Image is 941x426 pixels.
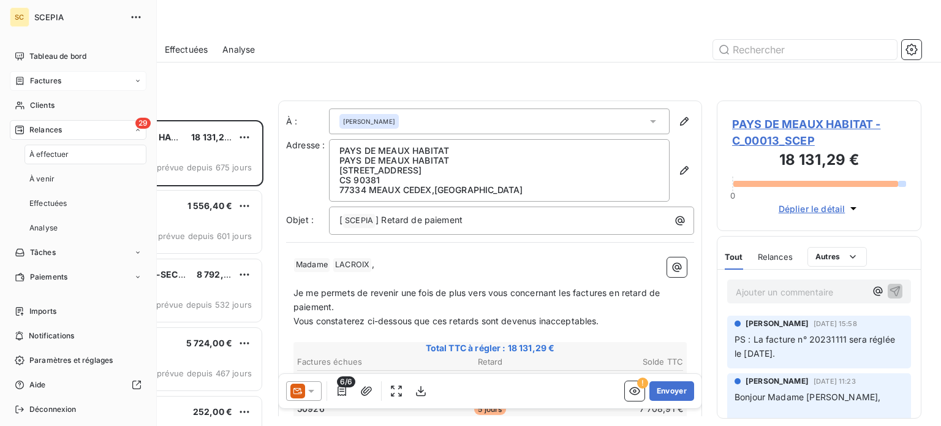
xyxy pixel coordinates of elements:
[713,40,897,59] input: Rechercher
[286,140,325,150] span: Adresse :
[814,378,856,385] span: [DATE] 11:23
[187,200,233,211] span: 1 556,40 €
[339,146,659,156] p: PAYS DE MEAUX HABITAT
[29,404,77,415] span: Déconnexion
[193,406,232,417] span: 252,00 €
[343,214,375,228] span: SCEPIA
[376,215,463,225] span: ] Retard de paiement
[30,100,55,111] span: Clients
[286,115,329,127] label: À :
[339,185,659,195] p: 77334 MEAUX CEDEX , [GEOGRAPHIC_DATA]
[286,215,314,225] span: Objet :
[197,269,243,280] span: 8 792,89 €
[222,44,255,56] span: Analyse
[293,316,599,326] span: Vous constaterez ci-dessous que ces retards sont devenus inacceptables.
[59,120,263,426] div: grid
[649,381,694,401] button: Envoyer
[30,272,67,283] span: Paiements
[29,198,67,209] span: Effectuées
[29,51,86,62] span: Tableau de bord
[186,338,233,348] span: 5 724,00 €
[372,259,374,269] span: ,
[343,117,395,126] span: [PERSON_NAME]
[297,356,425,368] th: Factures échues
[779,202,845,215] span: Déplier le détail
[29,173,55,184] span: À venir
[135,118,151,129] span: 29
[426,356,554,368] th: Retard
[30,247,56,258] span: Tâches
[29,379,46,390] span: Aide
[735,392,880,402] span: Bonjour Madame [PERSON_NAME],
[814,320,857,327] span: [DATE] 15:58
[156,300,252,310] span: prévue depuis 532 jours
[157,162,252,172] span: prévue depuis 675 jours
[10,7,29,27] div: SC
[29,306,56,317] span: Imports
[191,132,238,142] span: 18 131,29 €
[29,149,69,160] span: À effectuer
[339,175,659,185] p: CS 90381
[337,376,355,387] span: 6/6
[556,373,684,386] td: 5 088,00 €
[294,258,330,272] span: Madame
[29,330,74,341] span: Notifications
[10,375,146,395] a: Aide
[34,12,123,22] span: SCEPIA
[30,75,61,86] span: Factures
[29,223,58,234] span: Analyse
[730,191,735,200] span: 0
[474,404,505,415] span: 5 jours
[29,124,62,135] span: Relances
[295,342,685,354] span: Total TTC à régler : 18 131,29 €
[157,368,252,378] span: prévue depuis 467 jours
[725,252,743,262] span: Tout
[339,215,342,225] span: [
[158,231,252,241] span: prévue depuis 601 jours
[293,287,662,312] span: Je me permets de revenir une fois de plus vers vous concernant les factures en retard de paiement.
[339,165,659,175] p: [STREET_ADDRESS]
[758,252,793,262] span: Relances
[339,156,659,165] p: PAYS DE MEAUX HABITAT
[775,202,864,216] button: Déplier le détail
[732,149,906,173] h3: 18 131,29 €
[735,334,898,359] span: PS : La facture n° 20231111 sera réglée le [DATE].
[732,116,906,149] span: PAYS DE MEAUX HABITAT - C_00013_SCEP
[746,376,809,387] span: [PERSON_NAME]
[746,318,809,329] span: [PERSON_NAME]
[899,384,929,414] iframe: Intercom live chat
[807,247,867,267] button: Autres
[165,44,208,56] span: Effectuées
[333,258,371,272] span: LACROIX
[29,355,113,366] span: Paramètres et réglages
[556,356,684,368] th: Solde TTC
